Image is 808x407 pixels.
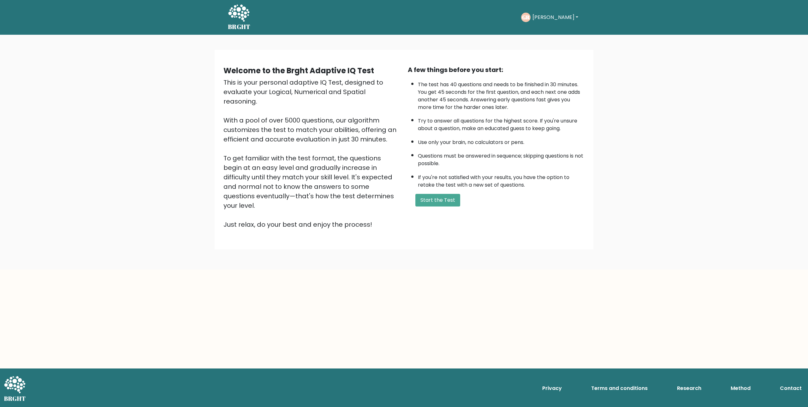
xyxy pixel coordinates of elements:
[540,382,564,395] a: Privacy
[777,382,804,395] a: Contact
[728,382,753,395] a: Method
[418,114,585,132] li: Try to answer all questions for the highest score. If you're unsure about a question, make an edu...
[408,65,585,75] div: A few things before you start:
[589,382,650,395] a: Terms and conditions
[418,78,585,111] li: The test has 40 questions and needs to be finished in 30 minutes. You get 45 seconds for the firs...
[674,382,704,395] a: Research
[415,194,460,206] button: Start the Test
[522,14,530,21] text: GR
[228,23,251,31] h5: BRGHT
[418,149,585,167] li: Questions must be answered in sequence; skipping questions is not possible.
[531,13,580,21] button: [PERSON_NAME]
[418,135,585,146] li: Use only your brain, no calculators or pens.
[223,78,400,229] div: This is your personal adaptive IQ Test, designed to evaluate your Logical, Numerical and Spatial ...
[418,171,585,189] li: If you're not satisfied with your results, you have the option to retake the test with a new set ...
[228,3,251,32] a: BRGHT
[223,65,374,76] b: Welcome to the Brght Adaptive IQ Test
